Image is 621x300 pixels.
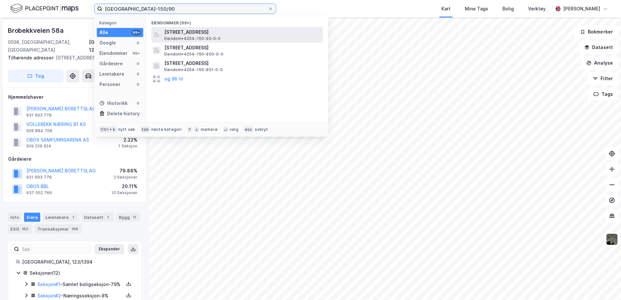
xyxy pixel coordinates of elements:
div: Gårdeiere [99,60,123,68]
span: Eiendom • 4204-150-901-0-0 [164,67,223,72]
iframe: Chat Widget [589,269,621,300]
div: velg [230,127,238,132]
span: Tilhørende adresser: [8,55,56,60]
img: logo.f888ab2527a4732fd821a326f86c7f29.svg [10,3,79,14]
div: ESG [8,224,32,233]
button: Filter [587,72,618,85]
button: Bokmerker [575,25,618,38]
div: 937 052 766 [26,190,52,195]
button: Analyse [581,56,618,69]
img: 9k= [606,233,618,245]
div: Mine Tags [465,5,488,13]
div: [GEOGRAPHIC_DATA], 123/1394 [89,38,142,54]
button: Ekspander [95,244,124,254]
div: 99+ [132,30,141,35]
div: [GEOGRAPHIC_DATA], 123/1394 [22,258,133,266]
div: Kontrollprogram for chat [589,269,621,300]
div: 929 229 924 [26,144,51,149]
div: 931 693 778 [26,175,52,180]
div: 168 [70,226,79,232]
input: Søk på adresse, matrikkel, gårdeiere, leietakere eller personer [102,4,268,14]
div: Historikk [99,99,128,107]
button: og 96 til [164,75,183,83]
a: Seksjon#2 [37,293,61,298]
button: Tag [8,69,64,82]
div: Delete history [107,110,140,118]
div: - Samlet boligseksjon - 79% [37,281,124,288]
div: Eiere [24,213,40,222]
div: Leietakere [43,213,79,222]
div: 162 [20,226,30,232]
div: 2 Seksjoner [114,175,137,180]
div: 928 884 708 [26,128,52,133]
div: [PERSON_NAME] [563,5,600,13]
div: 0 [135,61,141,66]
div: Brobekkveien 58a [8,25,65,36]
div: 99+ [132,51,141,56]
input: Søk [19,244,90,254]
div: Eiendommer (99+) [146,15,328,27]
div: neste kategori [151,127,182,132]
div: Kategori [99,20,143,25]
span: Eiendom • 4204-150-90-0-0 [164,36,221,41]
div: nytt søk [118,127,135,132]
div: avbryt [255,127,268,132]
div: 0 [135,101,141,106]
span: [STREET_ADDRESS] [164,44,320,52]
span: Eiendom • 4204-150-900-0-0 [164,52,223,57]
div: Seksjoner ( 12 ) [30,269,133,277]
div: 1 [70,214,76,220]
a: Seksjon#1 [37,281,60,287]
div: Eiendommer [99,49,128,57]
div: Bygg [116,213,140,222]
div: Gårdeiere [8,155,141,163]
div: 0 [135,82,141,87]
div: 79.88% [114,167,137,175]
div: [STREET_ADDRESS] [8,54,136,62]
div: 2.22% [118,136,137,144]
div: Verktøy [528,5,546,13]
button: Datasett [579,41,618,54]
div: Personer [99,81,120,88]
div: 0598, [GEOGRAPHIC_DATA], [GEOGRAPHIC_DATA] [8,38,89,54]
div: 20.11% [111,182,137,190]
div: markere [201,127,218,132]
div: Google [99,39,116,47]
div: Kart [441,5,450,13]
div: Bolig [502,5,514,13]
div: Info [8,213,21,222]
div: Transaksjoner [35,224,82,233]
div: Hjemmelshaver [8,93,141,101]
span: [STREET_ADDRESS] [164,28,320,36]
div: Alle [99,29,108,36]
div: 11 [131,214,138,220]
div: 1 [105,214,111,220]
div: - Næringsseksjon - 8% [37,292,124,300]
div: Leietakere [99,70,124,78]
div: esc [244,126,254,133]
div: 0 [135,71,141,77]
span: [STREET_ADDRESS] [164,59,320,67]
div: 0 [135,40,141,45]
div: Ctrl + k [99,126,117,133]
div: tab [140,126,150,133]
button: Tags [588,88,618,101]
div: 1 Seksjon [118,144,137,149]
div: Datasett [82,213,114,222]
div: 931 693 778 [26,113,52,118]
div: 10 Seksjoner [111,190,137,195]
